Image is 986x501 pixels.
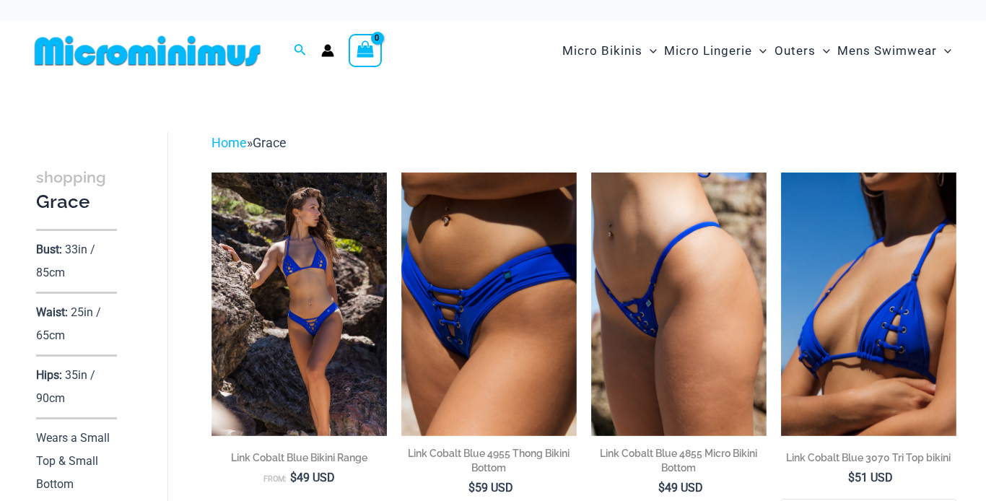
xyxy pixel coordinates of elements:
h2: Link Cobalt Blue 3070 Tri Top bikini [781,450,956,465]
h2: Link Cobalt Blue Bikini Range [211,450,387,465]
a: Link Cobalt Blue 4955 Thong Bikini Bottom [401,446,577,480]
p: 33in / 85cm [36,243,95,279]
a: Mens SwimwearMenu ToggleMenu Toggle [834,29,955,73]
span: Menu Toggle [937,32,951,69]
a: Micro LingerieMenu ToggleMenu Toggle [660,29,770,73]
span: From: [263,474,287,484]
span: Menu Toggle [816,32,830,69]
span: Mens Swimwear [837,32,937,69]
p: 35in / 90cm [36,368,95,405]
a: Link Cobalt Blue 3070 Tri Top bikini [781,450,956,470]
span: shopping [36,169,106,187]
h3: Grace [36,165,117,215]
span: Menu Toggle [752,32,767,69]
bdi: 51 USD [848,471,893,484]
bdi: 49 USD [290,471,335,484]
p: Wears a Small Top & Small Bottom [36,431,110,491]
span: $ [658,481,665,495]
a: Micro BikinisMenu ToggleMenu Toggle [559,29,660,73]
span: » [211,135,287,150]
span: Micro Lingerie [664,32,752,69]
h2: Link Cobalt Blue 4955 Thong Bikini Bottom [401,446,577,475]
a: Link Cobalt Blue Bikini Range [211,450,387,470]
span: Outers [775,32,816,69]
a: Search icon link [294,42,307,60]
span: Micro Bikinis [562,32,642,69]
a: Link Cobalt Blue 4855 Micro Bikini Bottom [591,446,767,480]
span: Grace [253,135,287,150]
span: $ [848,471,855,484]
p: Bust: [36,243,62,256]
img: MM SHOP LOGO FLAT [29,35,266,67]
p: Waist: [36,305,68,319]
a: Link Cobalt Blue 4955 Bottom 02Link Cobalt Blue 4955 Bottom 03Link Cobalt Blue 4955 Bottom 03 [401,173,577,436]
a: OutersMenu ToggleMenu Toggle [771,29,834,73]
h2: Link Cobalt Blue 4855 Micro Bikini Bottom [591,446,767,475]
a: Link Cobalt Blue 3070 Top 01Link Cobalt Blue 3070 Top 4955 Bottom 03Link Cobalt Blue 3070 Top 495... [781,173,956,436]
a: Link Cobalt Blue 3070 Top 4955 Bottom 03Link Cobalt Blue 3070 Top 4955 Bottom 04Link Cobalt Blue ... [211,173,387,436]
img: Link Cobalt Blue 3070 Top 01 [781,173,956,436]
img: Link Cobalt Blue 4855 Bottom 01 [591,173,767,436]
span: $ [290,471,297,484]
img: Link Cobalt Blue 4955 Bottom 02 [401,173,577,436]
img: Link Cobalt Blue 3070 Top 4955 Bottom 03 [211,173,387,436]
a: Account icon link [321,44,334,57]
nav: Site Navigation [557,27,957,75]
bdi: 49 USD [658,481,703,495]
a: View Shopping Cart, empty [349,34,382,67]
p: Hips: [36,368,62,382]
span: Menu Toggle [642,32,657,69]
span: $ [468,481,475,495]
a: Home [211,135,247,150]
a: Link Cobalt Blue 4855 Bottom 01Link Cobalt Blue 4855 Bottom 02Link Cobalt Blue 4855 Bottom 02 [591,173,767,436]
bdi: 59 USD [468,481,513,495]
